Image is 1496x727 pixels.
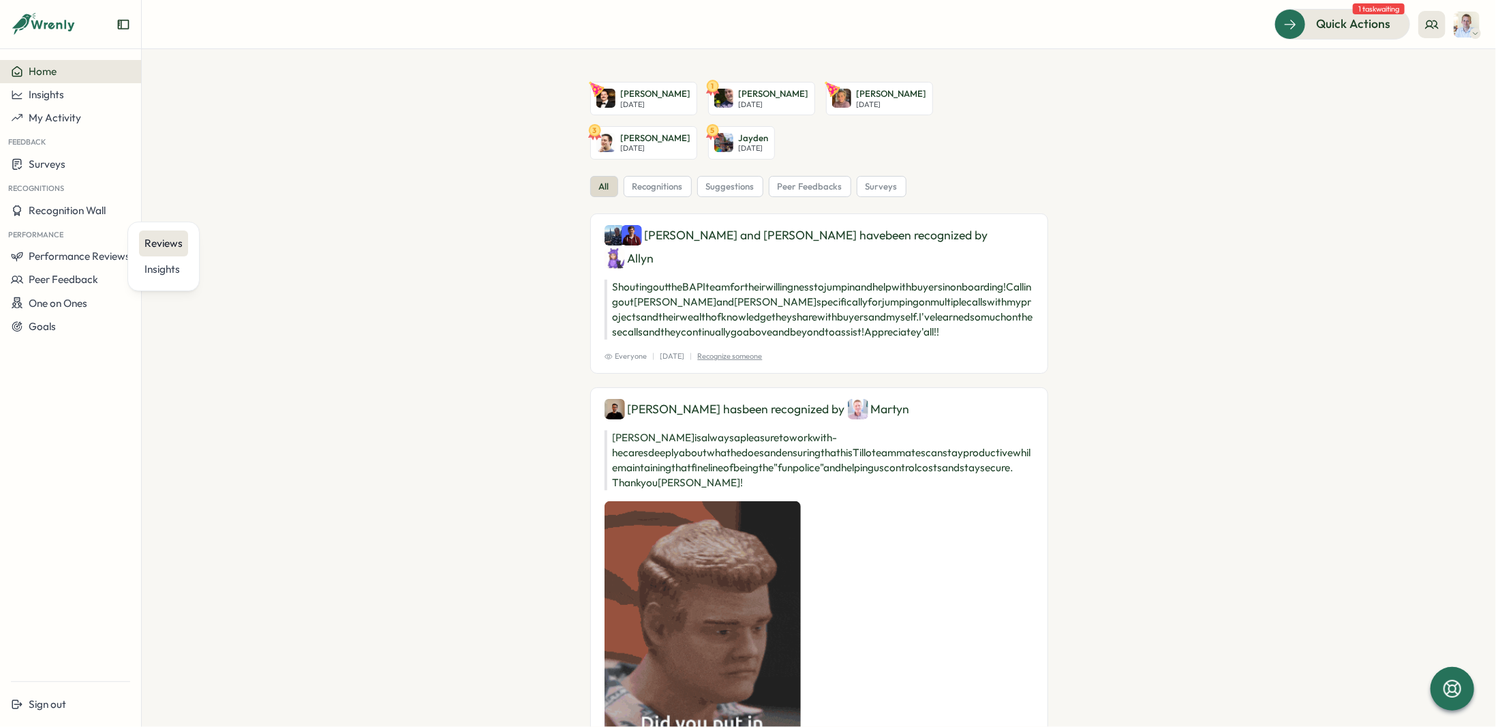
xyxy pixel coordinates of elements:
[1353,3,1405,14] span: 1 task waiting
[857,100,927,109] p: [DATE]
[778,181,842,193] span: peer feedbacks
[621,132,691,145] p: [PERSON_NAME]
[739,132,769,145] p: Jayden
[632,181,683,193] span: recognitions
[622,225,642,246] img: Henry Dennis
[706,181,754,193] span: suggestions
[621,88,691,100] p: [PERSON_NAME]
[596,89,615,108] img: Carlton Huber
[139,231,188,256] a: Reviews
[710,125,714,134] text: 5
[660,351,685,362] p: [DATE]
[714,133,733,152] img: Jayden
[605,225,625,246] img: Alex Marshall
[117,18,130,31] button: Expand sidebar
[29,88,64,101] span: Insights
[739,144,769,153] p: [DATE]
[605,399,1034,419] div: [PERSON_NAME] has been recognized by
[739,88,809,100] p: [PERSON_NAME]
[29,698,66,711] span: Sign out
[29,297,87,310] span: One on Ones
[590,126,697,160] a: 3Chris Hogben[PERSON_NAME][DATE]
[29,158,65,170] span: Surveys
[139,256,188,282] a: Insights
[605,430,1034,490] p: [PERSON_NAME] is always a pleasure to work with - he cares deeply about what he does and ensuring...
[29,111,81,124] span: My Activity
[698,351,763,362] p: Recognize someone
[621,144,691,153] p: [DATE]
[653,351,655,362] p: |
[826,82,933,115] a: Molly Hayward[PERSON_NAME][DATE]
[605,399,625,419] img: Laurie Dunn
[599,181,609,193] span: all
[605,225,1034,269] div: [PERSON_NAME] and [PERSON_NAME] have been recognized by
[29,273,98,286] span: Peer Feedback
[605,248,654,269] div: Allyn
[621,100,691,109] p: [DATE]
[848,399,868,419] img: Martyn Fagg
[690,351,692,362] p: |
[708,82,815,115] a: 1Anthony Iles[PERSON_NAME][DATE]
[857,88,927,100] p: [PERSON_NAME]
[596,133,615,152] img: Chris Hogben
[708,126,775,160] a: 5JaydenJayden[DATE]
[29,65,57,78] span: Home
[605,280,1034,340] p: Shouting out the BAPI team for their willingness to jump in and help with buyers in onboarding! C...
[866,181,898,193] span: surveys
[739,100,809,109] p: [DATE]
[605,351,647,362] span: Everyone
[1454,12,1480,38] img: Thomas Clark
[592,125,596,134] text: 3
[1274,9,1410,39] button: Quick Actions
[714,89,733,108] img: Anthony Iles
[144,262,183,277] div: Insights
[1316,15,1390,33] span: Quick Actions
[605,248,625,269] img: Allyn Neal
[29,250,130,263] span: Performance Reviews
[711,81,714,91] text: 1
[144,236,183,251] div: Reviews
[848,399,910,419] div: Martyn
[29,320,56,333] span: Goals
[590,82,697,115] a: Carlton Huber[PERSON_NAME][DATE]
[832,89,851,108] img: Molly Hayward
[29,204,106,217] span: Recognition Wall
